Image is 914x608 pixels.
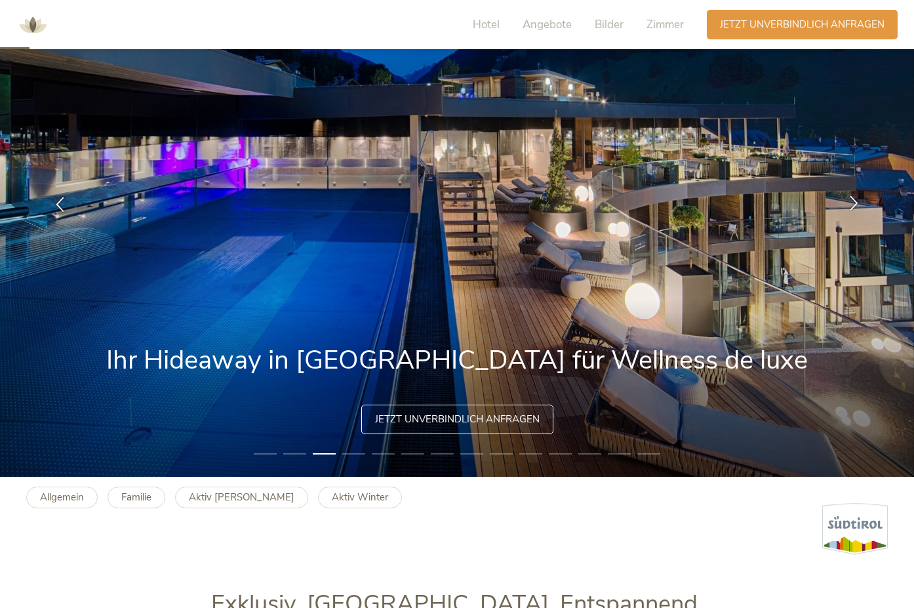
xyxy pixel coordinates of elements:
a: Allgemein [26,487,98,508]
img: Südtirol [822,503,888,555]
span: Angebote [523,17,572,32]
img: AMONTI & LUNARIS Wellnessresort [13,5,52,45]
span: Jetzt unverbindlich anfragen [720,18,884,31]
a: Aktiv [PERSON_NAME] [175,487,308,508]
b: Familie [121,491,151,504]
span: Bilder [595,17,624,32]
a: AMONTI & LUNARIS Wellnessresort [13,20,52,29]
span: Hotel [473,17,500,32]
a: Aktiv Winter [318,487,402,508]
span: Zimmer [646,17,684,32]
b: Allgemein [40,491,84,504]
b: Aktiv [PERSON_NAME] [189,491,294,504]
span: Jetzt unverbindlich anfragen [375,413,540,426]
a: Familie [108,487,165,508]
b: Aktiv Winter [332,491,388,504]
